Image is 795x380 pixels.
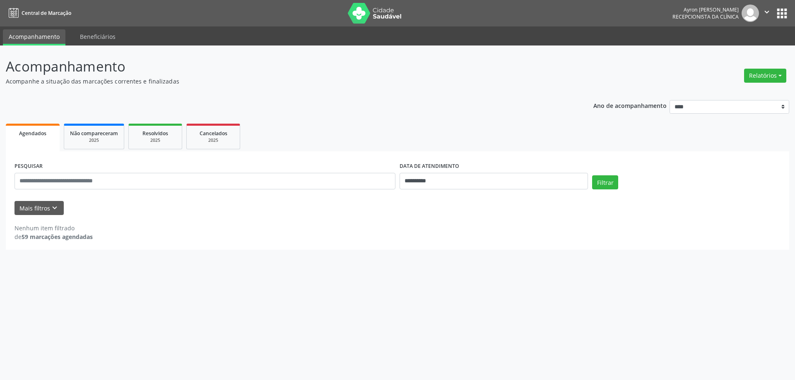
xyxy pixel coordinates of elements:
span: Central de Marcação [22,10,71,17]
i:  [762,7,771,17]
span: Recepcionista da clínica [672,13,739,20]
img: img [742,5,759,22]
button: apps [775,6,789,21]
a: Central de Marcação [6,6,71,20]
div: 2025 [193,137,234,143]
span: Cancelados [200,130,227,137]
button:  [759,5,775,22]
button: Filtrar [592,175,618,189]
strong: 59 marcações agendadas [22,233,93,241]
button: Relatórios [744,69,786,83]
span: Não compareceram [70,130,118,137]
span: Agendados [19,130,46,137]
a: Acompanhamento [3,29,65,45]
div: Ayron [PERSON_NAME] [672,6,739,13]
i: keyboard_arrow_down [50,203,59,213]
p: Acompanhamento [6,56,554,77]
div: 2025 [70,137,118,143]
div: 2025 [135,137,176,143]
span: Resolvidos [142,130,168,137]
label: PESQUISAR [14,160,43,173]
a: Beneficiários [74,29,121,44]
div: de [14,232,93,241]
div: Nenhum item filtrado [14,224,93,232]
button: Mais filtroskeyboard_arrow_down [14,201,64,215]
p: Acompanhe a situação das marcações correntes e finalizadas [6,77,554,86]
label: DATA DE ATENDIMENTO [400,160,459,173]
p: Ano de acompanhamento [593,100,667,110]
